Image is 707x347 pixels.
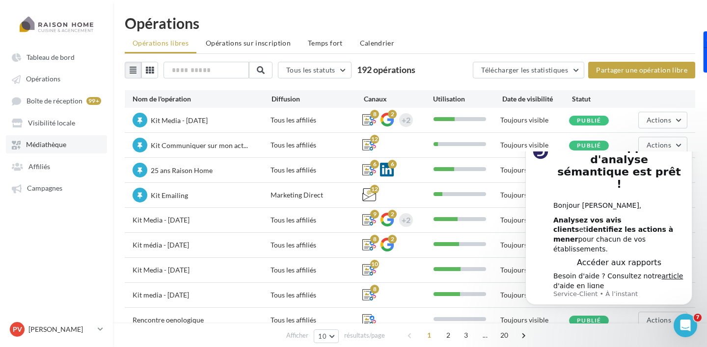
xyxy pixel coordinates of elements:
div: Tous les affiliés [271,215,362,225]
div: 6 [370,160,379,169]
div: Date de visibilité [502,94,571,104]
span: Opérations [26,75,60,83]
div: Domaine [51,58,76,64]
img: logo_orange.svg [16,16,24,24]
div: Toujours visible [500,265,569,275]
div: Domaine: [DOMAIN_NAME] [26,25,111,33]
div: 8 [370,285,379,294]
div: et pour chacun de vos établissements. [43,64,174,102]
div: Diffusion [272,94,364,104]
span: Rencontre oenologique [133,316,204,324]
div: 99+ [86,97,101,105]
div: Toujours visible [500,140,569,150]
button: 10 [314,329,339,343]
div: Utilisation [433,94,502,104]
span: Kit Media - [DATE] [133,266,190,274]
div: 2 [388,110,397,119]
div: Marketing Direct [271,190,362,200]
img: website_grey.svg [16,25,24,33]
button: Télécharger les statistiques [473,62,584,78]
div: v 4.0.24 [27,16,48,24]
div: Tous les affiliés [271,240,362,250]
div: 9 [370,210,379,219]
span: Opérations sur inscription [206,39,291,47]
img: tab_keywords_by_traffic_grey.svg [111,57,119,65]
p: [PERSON_NAME] [28,324,94,334]
span: Affiliés [28,162,50,171]
div: 8 [370,235,379,244]
a: Boîte de réception 99+ [6,92,107,110]
span: PV [13,324,22,334]
a: Affiliés [6,157,107,175]
span: résultats/page [344,331,385,340]
span: Actions [647,116,671,124]
span: Tableau de bord [27,53,75,61]
span: Kit Media - [DATE] [133,216,190,224]
div: Statut [572,94,641,104]
a: Visibilité locale [6,114,107,131]
div: Tous les affiliés [271,290,362,300]
span: Kit Communiquer sur mon act... [151,141,248,149]
span: 10 [318,332,326,340]
span: 7 [694,314,702,322]
button: Tous les statuts [278,62,352,78]
button: Partager une opération libre [588,62,695,78]
span: 192 opérations [357,64,415,75]
span: 1 [421,327,437,343]
a: PV [PERSON_NAME] [8,320,105,339]
img: tab_domain_overview_orange.svg [40,57,48,65]
span: Télécharger les statistiques [481,66,568,74]
div: Tous les affiliés [271,315,362,325]
span: 2 [440,327,456,343]
span: Médiathèque [26,141,66,149]
span: Afficher [286,331,308,340]
div: Tous les affiliés [271,265,362,275]
div: Toujours visible [500,115,569,125]
div: 10 [370,260,379,269]
span: Publié [577,117,601,124]
span: Kit Emailing [151,191,188,199]
span: Tous les statuts [286,66,335,74]
span: Kit Media - [DATE] [151,116,208,124]
div: Tous les affiliés [271,115,362,125]
div: Toujours visible [500,315,569,325]
a: Accéder aux rapports [66,106,151,116]
b: identifiez les actions à mener [43,74,163,92]
span: ... [477,327,493,343]
button: Actions [638,112,687,128]
div: 6 [388,160,397,169]
span: Boîte de réception [27,97,82,105]
div: Tous les affiliés [271,165,362,175]
div: Toujours visible [500,190,569,200]
div: Toujours visible [500,165,569,175]
span: Visibilité locale [28,119,75,127]
span: Calendrier [360,39,395,47]
div: +2 [402,213,410,227]
span: Actions [647,141,671,149]
div: Canaux [364,94,433,104]
span: Temps fort [308,39,343,47]
p: Message from Service-Client, sent À l’instant [43,138,174,147]
span: 3 [458,327,474,343]
span: 20 [496,327,513,343]
div: Tous les affiliés [271,140,362,150]
div: 2 [388,210,397,219]
div: 12 [370,185,379,194]
iframe: Intercom notifications message [511,151,707,321]
span: Kit media - [DATE] [133,291,189,299]
div: Toujours visible [500,215,569,225]
b: Analysez vos avis clients [43,65,111,82]
span: Kit média - [DATE] [133,241,189,249]
span: Publié [577,142,601,149]
div: Toujours visible [500,290,569,300]
span: 25 ans Raison Home [151,166,213,174]
button: Actions [638,137,687,153]
div: 8 [370,110,379,119]
a: Opérations [6,70,107,87]
div: +2 [402,113,410,127]
div: Mots-clés [122,58,150,64]
div: Besoin d'aide ? Consultez notre [43,120,174,139]
div: 2 [388,235,397,244]
div: Nom de l'opération [133,94,272,104]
